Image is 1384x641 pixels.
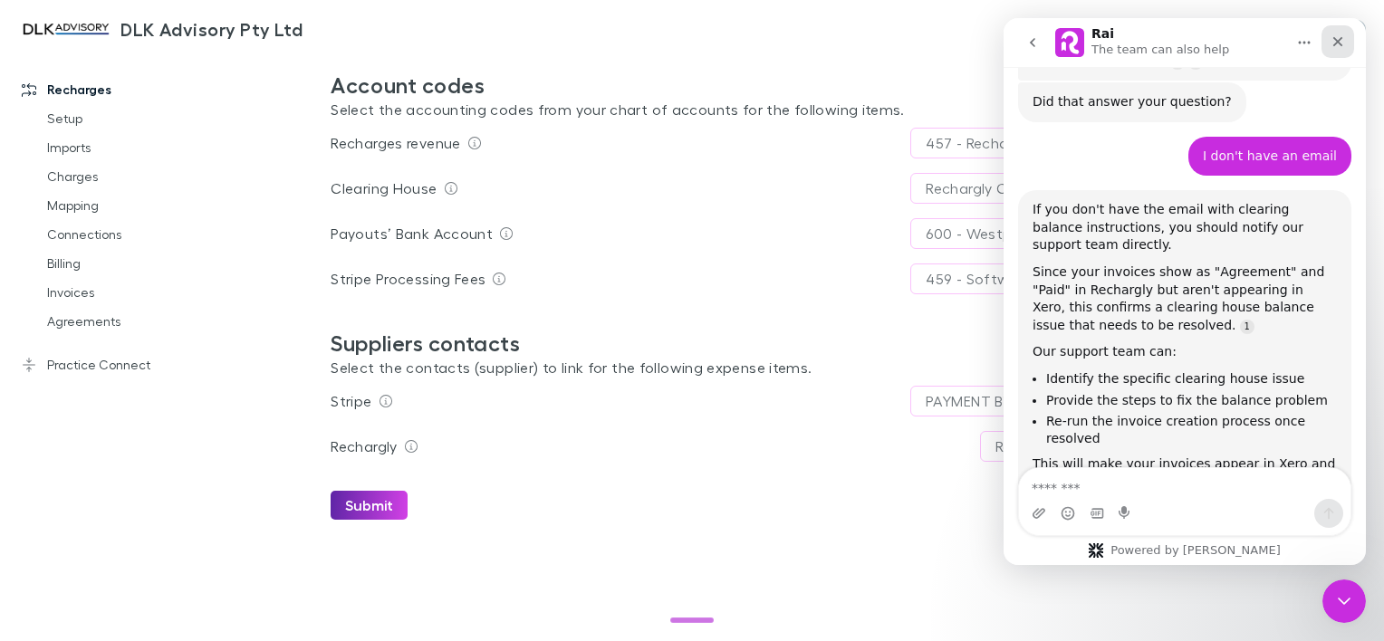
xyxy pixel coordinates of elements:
div: If you don't have the email with clearing balance instructions, you should notify our support tea... [14,172,348,546]
a: Mapping [29,191,237,220]
li: Provide the steps to fix the balance problem [43,374,333,391]
div: Did that answer your question? [29,75,228,93]
button: Upload attachment [28,488,43,502]
a: Source reference 11634841: [236,301,251,316]
a: Setup [29,104,237,133]
p: Rechargly [331,435,397,457]
a: Agreements [29,307,237,336]
p: Recharges revenue [331,132,460,154]
div: 600 - Westpac Business One [911,219,1091,248]
div: 459 - Software expenses [911,264,1091,293]
p: Clearing House [331,177,437,199]
h2: Suppliers contacts [331,330,1091,357]
div: Did that answer your question? [14,64,243,104]
h2: Account codes [331,72,1091,99]
li: Re-run the invoice creation process once resolved [43,395,333,428]
a: Practice Connect [4,350,237,379]
iframe: Intercom live chat [1322,579,1366,623]
div: PAYMENT BY AUTHORITY TO STRIPE PAYMENTS AUSTRALIA PTY LTD XEROAUSTRALIAPTYXe,roAUINV_QARfM4Mj [911,387,1091,416]
a: DLK Advisory Pty Ltd [7,7,313,51]
li: Identify the specific clearing house issue [43,352,333,369]
a: Connections [29,220,237,249]
button: Emoji picker [57,488,72,502]
button: Submit [331,491,408,520]
a: Source reference 11634841: [167,37,181,52]
button: Gif picker [86,488,101,502]
h3: DLK Advisory Pty Ltd [120,18,303,40]
iframe: Intercom live chat [1004,18,1366,565]
a: Source reference 13632076: [185,37,199,52]
div: Our support team can: [29,325,333,343]
div: Rai says… [14,64,348,119]
a: Charges [29,162,237,191]
p: Stripe Processing Fees [331,268,485,290]
textarea: Message… [15,450,347,481]
a: Invoices [29,278,237,307]
div: Rai says… [14,172,348,548]
div: Chantel says… [14,119,348,173]
button: Send a message… [311,481,340,510]
a: Recharges [4,75,237,104]
p: Payouts’ Bank Account [331,223,493,244]
button: Start recording [115,488,130,502]
p: Stripe [331,390,371,412]
img: DLK Advisory Pty Ltd's Logo [18,18,113,40]
div: Rechargly Clearing House [911,174,1091,203]
div: If you don't have the email with clearing balance instructions, you should notify our support tea... [29,183,333,236]
div: Rechargly [981,432,1091,461]
div: I don't have an email [185,119,348,158]
a: Imports [29,133,237,162]
div: Since your invoices show as "Agreement" and "Paid" in Rechargly but aren't appearing in Xero, thi... [29,245,333,316]
a: Billing [29,249,237,278]
div: I don't have an email [199,129,333,148]
p: Select the contacts (supplier) to link for the following expense items. [331,357,1091,378]
p: Select the accounting codes from your chart of accounts for the following items. [331,99,1091,120]
div: 457 - Rechargly subscription recoveries [911,129,1091,158]
div: This will make your invoices appear in Xero and bring your clearing house balance to $0. [29,437,333,473]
